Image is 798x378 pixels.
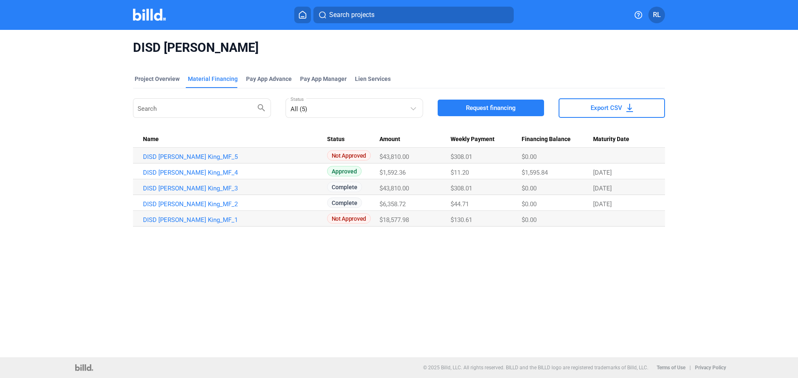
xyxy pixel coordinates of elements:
[451,136,522,143] div: Weekly Payment
[327,198,362,208] span: Complete
[379,136,451,143] div: Amount
[593,136,629,143] span: Maturity Date
[143,136,159,143] span: Name
[559,98,665,118] button: Export CSV
[188,75,238,83] div: Material Financing
[327,136,345,143] span: Status
[379,169,406,176] span: $1,592.36
[653,10,661,20] span: RL
[690,365,691,371] p: |
[327,182,362,192] span: Complete
[657,365,685,371] b: Terms of Use
[379,200,406,208] span: $6,358.72
[695,365,726,371] b: Privacy Policy
[451,169,469,176] span: $11.20
[379,153,409,161] span: $43,810.00
[133,9,166,21] img: Billd Company Logo
[327,150,371,161] span: Not Approved
[291,105,307,113] mat-select-trigger: All (5)
[300,75,347,83] span: Pay App Manager
[451,216,472,224] span: $130.61
[451,185,472,192] span: $308.01
[522,169,548,176] span: $1,595.84
[143,153,327,161] a: DISD [PERSON_NAME] King_MF_5
[522,216,537,224] span: $0.00
[423,365,648,371] p: © 2025 Billd, LLC. All rights reserved. BILLD and the BILLD logo are registered trademarks of Bil...
[522,200,537,208] span: $0.00
[593,200,612,208] span: [DATE]
[327,136,380,143] div: Status
[329,10,374,20] span: Search projects
[75,364,93,371] img: logo
[143,200,327,208] a: DISD [PERSON_NAME] King_MF_2
[143,136,327,143] div: Name
[593,169,612,176] span: [DATE]
[451,153,472,161] span: $308.01
[522,136,593,143] div: Financing Balance
[313,7,514,23] button: Search projects
[133,40,665,56] span: DISD [PERSON_NAME]
[246,75,292,83] div: Pay App Advance
[327,166,362,176] span: Approved
[256,102,266,112] mat-icon: search
[135,75,180,83] div: Project Overview
[522,136,571,143] span: Financing Balance
[379,136,400,143] span: Amount
[355,75,391,83] div: Lien Services
[522,153,537,161] span: $0.00
[593,136,655,143] div: Maturity Date
[379,185,409,192] span: $43,810.00
[143,169,327,176] a: DISD [PERSON_NAME] King_MF_4
[593,185,612,192] span: [DATE]
[522,185,537,192] span: $0.00
[379,216,409,224] span: $18,577.98
[648,7,665,23] button: RL
[327,213,371,224] span: Not Approved
[143,216,327,224] a: DISD [PERSON_NAME] King_MF_1
[451,136,495,143] span: Weekly Payment
[438,100,544,116] button: Request financing
[451,200,469,208] span: $44.71
[143,185,327,192] a: DISD [PERSON_NAME] King_MF_3
[591,104,622,112] span: Export CSV
[466,104,516,112] span: Request financing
